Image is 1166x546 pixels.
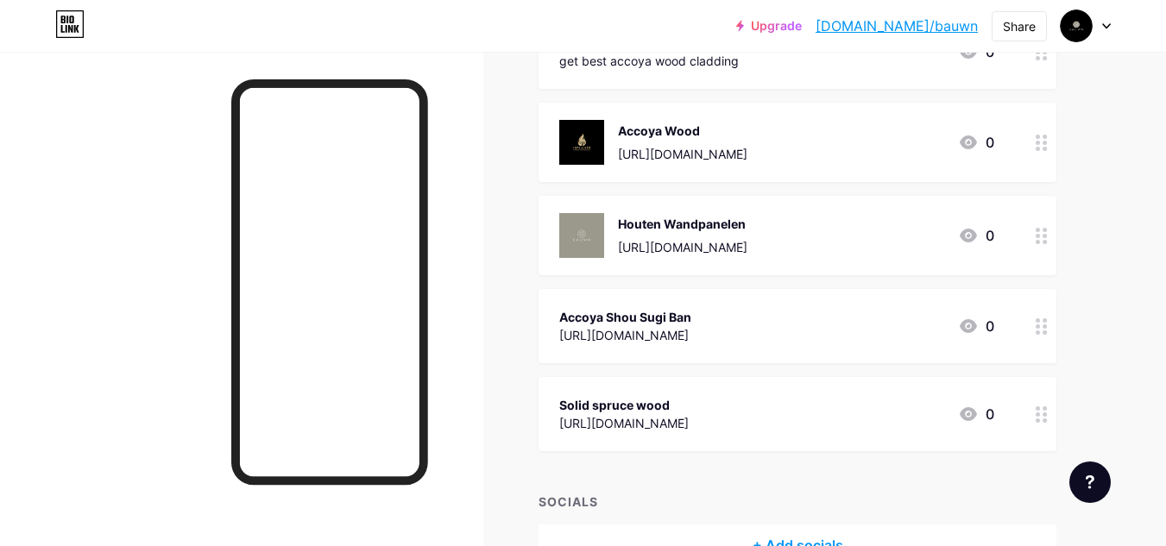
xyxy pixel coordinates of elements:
div: Accoya Wood [618,122,747,140]
div: [URL][DOMAIN_NAME] [559,326,691,344]
div: [URL][DOMAIN_NAME] [618,238,747,256]
div: 0 [958,132,994,153]
div: Accoya Shou Sugi Ban [559,308,691,326]
div: Solid spruce wood [559,396,689,414]
img: Bauwn [1060,9,1093,42]
img: Accoya Wood [559,120,604,165]
div: [URL][DOMAIN_NAME] [618,145,747,163]
div: Share [1003,17,1036,35]
div: SOCIALS [539,493,1056,511]
div: 0 [958,225,994,246]
div: [URL][DOMAIN_NAME] [559,414,689,432]
div: get best accoya wood cladding [559,52,739,70]
div: Houten Wandpanelen [618,215,747,233]
div: 0 [958,404,994,424]
a: Upgrade [736,19,802,33]
a: [DOMAIN_NAME]/bauwn [816,16,978,36]
img: Houten Wandpanelen [559,213,604,258]
div: 0 [958,316,994,336]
